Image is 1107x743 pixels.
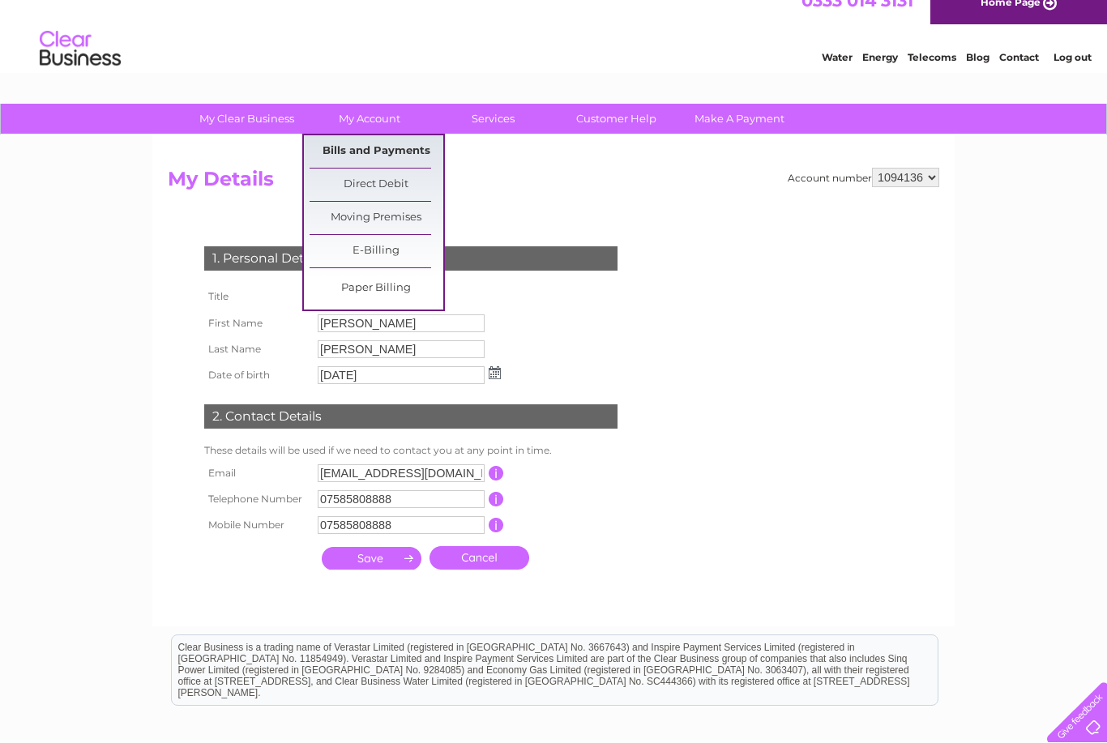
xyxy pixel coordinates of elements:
a: Direct Debit [310,169,443,201]
a: Telecoms [908,69,956,81]
a: Log out [1054,69,1092,81]
a: Bills and Payments [310,135,443,168]
a: Services [426,104,560,134]
a: My Clear Business [180,104,314,134]
th: First Name [200,310,314,336]
h2: My Details [168,168,939,199]
a: Contact [999,69,1039,81]
img: ... [489,366,501,379]
th: Mobile Number [200,512,314,538]
th: Title [200,283,314,310]
a: E-Billing [310,235,443,267]
input: Information [489,492,504,506]
th: Date of birth [200,362,314,388]
a: My Account [303,104,437,134]
div: 1. Personal Details [204,246,618,271]
input: Information [489,466,504,480]
a: Make A Payment [673,104,806,134]
input: Submit [322,547,421,570]
td: These details will be used if we need to contact you at any point in time. [200,441,622,460]
a: Moving Premises [310,202,443,234]
th: Telephone Number [200,486,314,512]
a: Customer Help [549,104,683,134]
a: Energy [862,69,898,81]
a: Blog [966,69,989,81]
a: Water [822,69,853,81]
input: Information [489,518,504,532]
th: Email [200,460,314,486]
img: logo.png [39,42,122,92]
a: 0333 014 3131 [801,8,913,28]
th: Last Name [200,336,314,362]
a: Cancel [430,546,529,570]
div: 2. Contact Details [204,404,618,429]
div: Clear Business is a trading name of Verastar Limited (registered in [GEOGRAPHIC_DATA] No. 3667643... [172,9,938,79]
a: Paper Billing [310,272,443,305]
div: Account number [788,168,939,187]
